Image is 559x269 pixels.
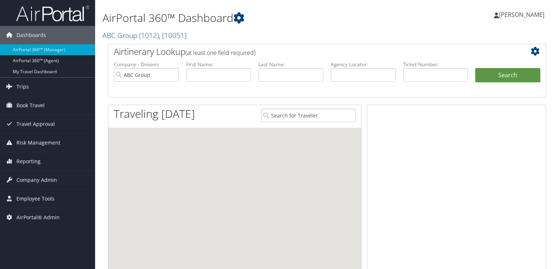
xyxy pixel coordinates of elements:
[16,5,89,22] img: airportal-logo.png
[16,26,46,44] span: Dashboards
[16,96,45,115] span: Book Travel
[16,115,55,133] span: Travel Approval
[475,68,540,83] button: Search
[114,106,195,122] h1: Traveling [DATE]
[139,30,159,40] span: ( 1012 )
[16,134,60,152] span: Risk Management
[331,61,396,68] label: Agency Locator:
[16,78,29,96] span: Trips
[16,152,41,171] span: Reporting
[258,61,323,68] label: Last Name:
[403,61,468,68] label: Ticket Number:
[499,11,544,19] span: [PERSON_NAME]
[261,109,356,122] input: Search for Traveler
[159,30,187,40] span: , [ 10051 ]
[186,61,251,68] label: First Name:
[185,49,255,57] span: (at least one field required)
[102,30,187,40] a: ABC Group
[16,171,57,189] span: Company Admin
[16,190,55,208] span: Employee Tools
[494,4,552,26] a: [PERSON_NAME]
[102,10,402,26] h1: AirPortal 360™ Dashboard
[114,45,504,58] h2: Airtinerary Lookup
[16,208,60,227] span: AirPortal® Admin
[114,61,179,68] label: Company - Division:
